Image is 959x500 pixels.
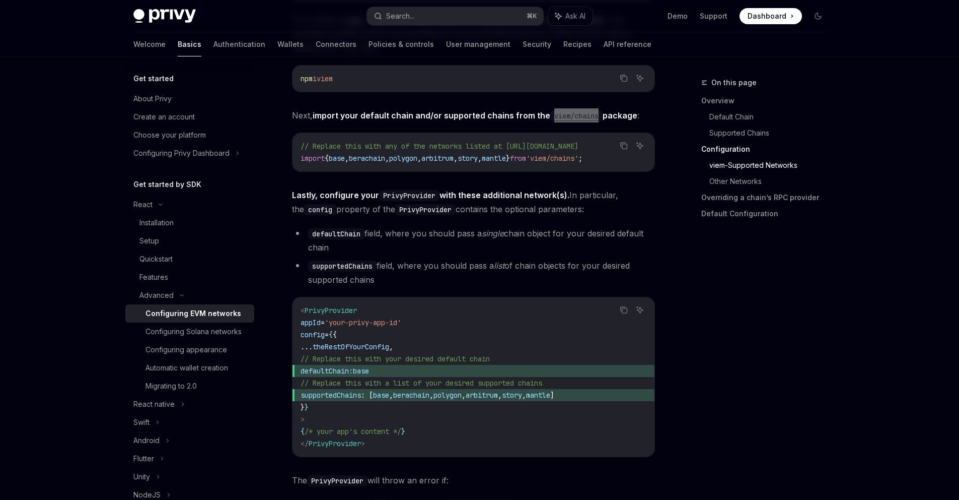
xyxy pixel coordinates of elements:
span: On this page [711,77,757,89]
strong: Lastly, configure your with these additional network(s). [292,190,569,200]
span: ; [578,154,582,163]
div: Configuring Privy Dashboard [133,147,230,159]
span: PrivyProvider [305,306,357,315]
span: Next, : [292,108,655,122]
a: User management [446,32,510,56]
em: list [494,261,504,271]
a: Dashboard [740,8,802,24]
a: Automatic wallet creation [125,359,254,377]
div: Choose your platform [133,129,206,141]
code: PrivyProvider [307,475,367,486]
span: , [385,154,389,163]
a: Default Chain [709,109,834,125]
span: ] [550,391,554,400]
span: appId [301,318,321,327]
div: Quickstart [139,253,173,265]
a: Configuring Solana networks [125,323,254,341]
span: 'your-privy-app-id' [325,318,401,327]
button: Ask AI [633,139,646,152]
div: Setup [139,235,159,247]
strong: import your default chain and/or supported chains from the package [313,110,637,120]
div: Installation [139,217,174,229]
a: Setup [125,232,254,250]
a: Recipes [563,32,592,56]
button: Ask AI [633,303,646,317]
a: Wallets [277,32,304,56]
span: , [389,342,393,351]
div: Android [133,434,160,447]
code: PrivyProvider [395,204,456,215]
div: Migrating to 2.0 [145,380,197,392]
a: Migrating to 2.0 [125,377,254,395]
span: { [329,330,333,339]
a: Connectors [316,32,356,56]
a: Default Configuration [701,206,834,222]
span: import [301,154,325,163]
span: theRestOfYourConfig [313,342,389,351]
span: polygon [389,154,417,163]
button: Toggle dark mode [810,8,826,24]
a: Configuring appearance [125,341,254,359]
span: , [498,391,502,400]
span: berachain [393,391,429,400]
a: Support [700,11,727,21]
button: Ask AI [633,72,646,85]
span: viem [317,74,333,83]
div: Configuring appearance [145,344,227,356]
span: ... [301,342,313,351]
button: Ask AI [548,7,593,25]
span: } [401,427,405,436]
span: berachain [349,154,385,163]
span: mantle [526,391,550,400]
span: Dashboard [748,11,786,21]
a: API reference [604,32,651,56]
span: , [429,391,433,400]
span: = [325,330,329,339]
span: base [373,391,389,400]
a: Security [523,32,551,56]
span: { [301,427,305,436]
span: ⌘ K [527,12,537,20]
a: Overview [701,93,834,109]
span: PrivyProvider [309,439,361,448]
a: About Privy [125,90,254,108]
a: Policies & controls [368,32,434,56]
code: config [304,204,336,215]
span: config [301,330,325,339]
a: Authentication [213,32,265,56]
a: viem/chains [550,110,603,120]
button: Copy the contents from the code block [617,72,630,85]
span: : [ [361,391,373,400]
a: Choose your platform [125,126,254,144]
span: The will throw an error if: [292,473,655,487]
span: } [301,403,305,412]
span: defaultChain: [301,366,353,376]
a: Overriding a chain’s RPC provider [701,190,834,206]
a: Welcome [133,32,166,56]
span: , [462,391,466,400]
div: Configuring EVM networks [145,307,241,320]
div: Unity [133,471,150,483]
span: arbitrum [466,391,498,400]
div: Advanced [139,289,174,301]
a: Basics [178,32,201,56]
span: base [353,366,369,376]
span: , [454,154,458,163]
span: > [301,415,305,424]
li: field, where you should pass a chain object for your desired default chain [292,226,655,255]
span: { [333,330,337,339]
div: Features [139,271,168,283]
span: In particular, the property of the contains the optional parameters: [292,188,655,216]
span: > [361,439,365,448]
span: base [329,154,345,163]
span: npm [301,74,313,83]
span: 'viem/chains' [526,154,578,163]
span: , [345,154,349,163]
h5: Get started [133,73,174,85]
span: { [325,154,329,163]
em: single [482,228,504,238]
span: , [478,154,482,163]
code: PrivyProvider [379,190,439,201]
div: Flutter [133,453,154,465]
div: Swift [133,416,150,428]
